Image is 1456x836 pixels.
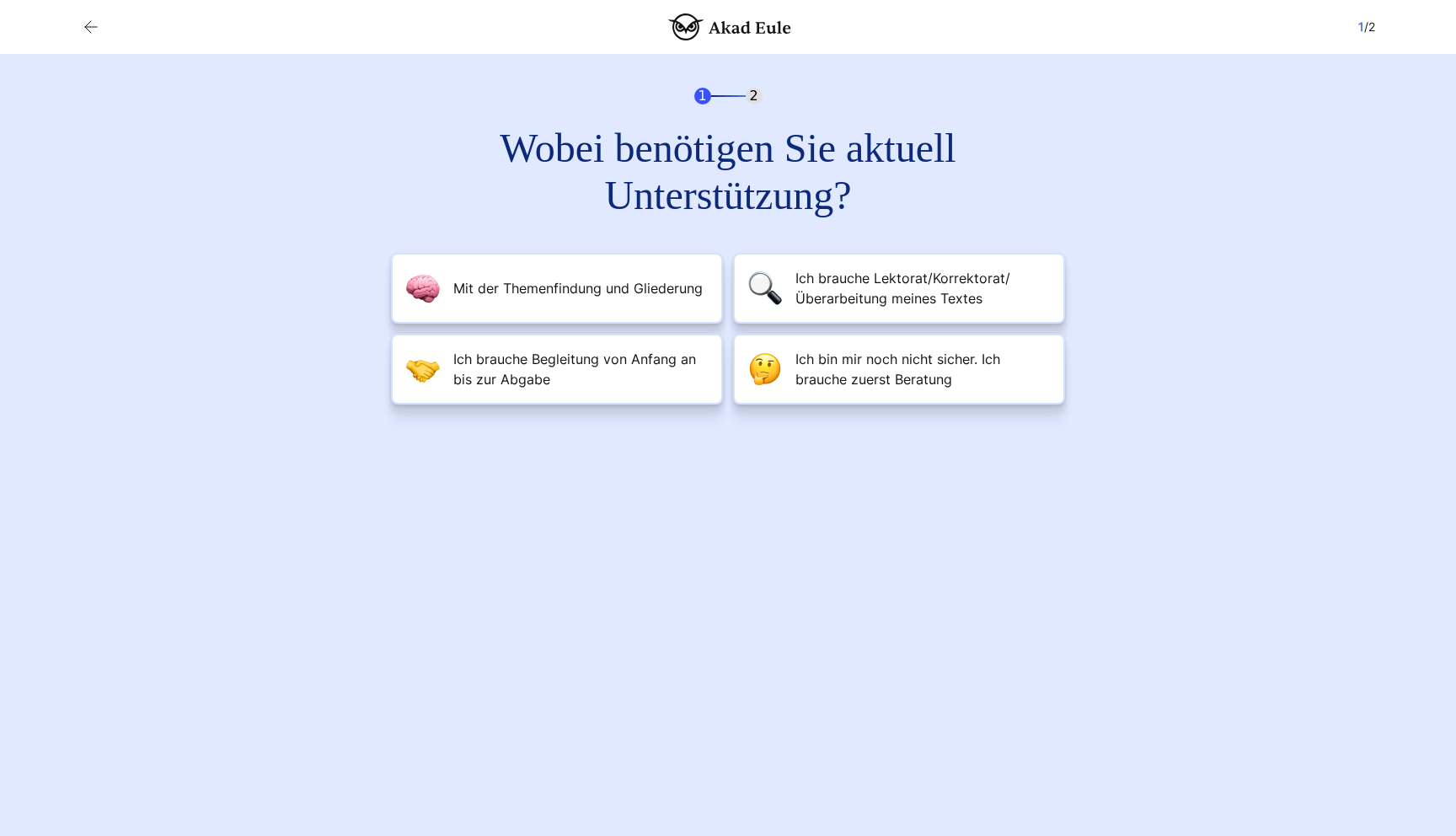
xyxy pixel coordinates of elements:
[453,349,708,389] span: Ich brauche Begleitung von Anfang an bis zur Abgabe
[1368,19,1375,34] span: 2
[425,125,1031,219] h2: Wobei benötigen Sie aktuell Unterstützung?
[795,349,1050,389] span: Ich bin mir noch nicht sicher. Ich brauche zuerst Beratung
[668,13,791,40] img: logo
[694,88,711,104] span: 1
[795,268,1050,308] span: Ich brauche Lektorat/Korrektorat/Überarbeitung meines Textes
[453,278,703,298] span: Mit der Themenfindung und Gliederung
[746,88,763,104] span: 2
[1358,19,1364,34] span: 1
[1358,17,1375,37] div: /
